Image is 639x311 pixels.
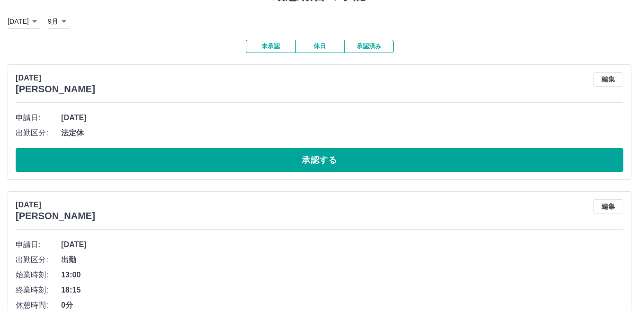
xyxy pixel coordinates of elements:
[61,300,623,311] span: 0分
[246,40,295,53] button: 未承認
[8,15,40,28] div: [DATE]
[61,239,623,250] span: [DATE]
[61,284,623,296] span: 18:15
[16,127,61,139] span: 出勤区分:
[16,300,61,311] span: 休憩時間:
[61,112,623,124] span: [DATE]
[593,199,623,213] button: 編集
[16,148,623,172] button: 承認する
[61,254,623,266] span: 出勤
[295,40,344,53] button: 休日
[16,84,95,95] h3: [PERSON_NAME]
[16,199,95,211] p: [DATE]
[16,72,95,84] p: [DATE]
[16,269,61,281] span: 始業時刻:
[593,72,623,87] button: 編集
[344,40,394,53] button: 承認済み
[16,112,61,124] span: 申請日:
[16,211,95,222] h3: [PERSON_NAME]
[48,15,70,28] div: 9月
[16,284,61,296] span: 終業時刻:
[61,269,623,281] span: 13:00
[16,254,61,266] span: 出勤区分:
[16,239,61,250] span: 申請日:
[61,127,623,139] span: 法定休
